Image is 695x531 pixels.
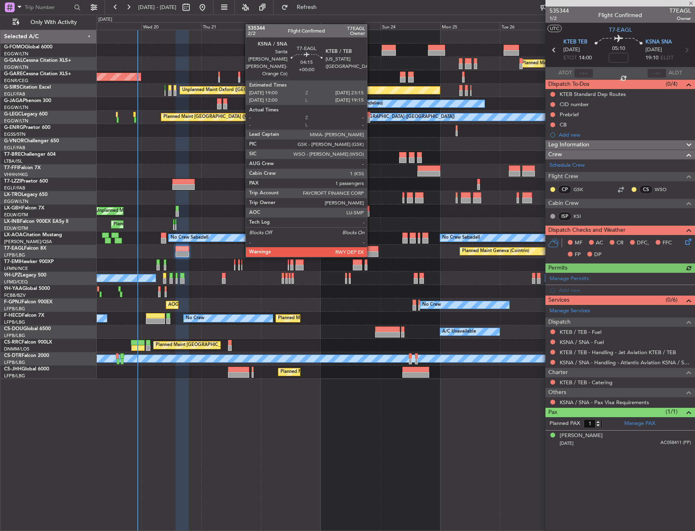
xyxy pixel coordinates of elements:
a: KSNA / SNA - Handling - Atlantic Aviation KSNA / SNA [560,359,691,366]
div: A/C Unavailable [GEOGRAPHIC_DATA] ([GEOGRAPHIC_DATA]) [323,111,455,123]
span: [DATE] - [DATE] [138,4,176,11]
button: Refresh [278,1,326,14]
div: Flight Confirmed [598,11,642,20]
div: [PERSON_NAME] [560,432,603,440]
a: 9H-LPZLegacy 500 [4,273,46,278]
span: 05:10 [612,45,625,53]
div: Wed 20 [141,22,201,30]
a: EGGW/LTN [4,104,28,111]
span: CS-DOU [4,326,23,331]
a: WSO [655,186,673,193]
span: ETOT [563,54,577,62]
span: G-GARE [4,72,23,76]
a: DNMM/LOS [4,346,29,352]
span: DP [594,251,602,259]
span: 9H-YAA [4,286,22,291]
div: Sun 24 [380,22,440,30]
a: LX-TROLegacy 650 [4,192,48,197]
a: EGGW/LTN [4,64,28,70]
span: T7-EAGL [4,246,24,251]
div: Sat 23 [321,22,380,30]
span: T7EAGL [669,7,691,15]
a: LFPB/LBG [4,252,25,258]
span: 535344 [549,7,569,15]
a: G-FOMOGlobal 6000 [4,45,52,50]
a: G-GARECessna Citation XLS+ [4,72,71,76]
a: F-HECDFalcon 7X [4,313,44,318]
a: T7-EMIHawker 900XP [4,259,54,264]
div: Planned Maint [GEOGRAPHIC_DATA] ([GEOGRAPHIC_DATA]) [278,312,406,324]
span: FP [575,251,581,259]
span: LX-INB [4,219,20,224]
span: G-LEGC [4,112,22,117]
a: G-ENRGPraetor 600 [4,125,50,130]
span: G-SIRS [4,85,20,90]
span: LX-AOA [4,233,23,237]
span: CS-RRC [4,340,22,345]
a: KTEB / TEB - Fuel [560,329,602,335]
a: KSNA / SNA - Fuel [560,339,604,346]
span: T7-EMI [4,259,20,264]
div: ISP [558,212,571,221]
div: CP [558,185,571,194]
div: Mon 25 [440,22,500,30]
span: G-GAAL [4,58,23,63]
div: A/C Unavailable [442,326,476,338]
a: LFPB/LBG [4,306,25,312]
span: G-ENRG [4,125,23,130]
a: LX-GBHFalcon 7X [4,206,44,211]
span: 19:10 [645,54,658,62]
span: Dispatch To-Dos [548,80,589,89]
input: Trip Number [25,1,72,13]
span: F-HECD [4,313,22,318]
div: Tue 19 [81,22,141,30]
a: LFPB/LBG [4,333,25,339]
span: Others [548,388,566,397]
a: EGSS/STN [4,131,26,137]
div: Planned Maint [GEOGRAPHIC_DATA] ([GEOGRAPHIC_DATA]) [156,339,284,351]
span: LX-GBH [4,206,22,211]
span: G-VNOR [4,139,24,144]
a: T7-FFIFalcon 7X [4,165,41,170]
div: CB [560,121,567,128]
span: Cabin Crew [548,199,579,208]
div: Unplanned Maint Oxford ([GEOGRAPHIC_DATA]) [182,84,284,96]
a: EDLW/DTM [4,225,28,231]
a: KTEB / TEB - Catering [560,379,612,386]
a: EGLF/FAB [4,145,25,151]
a: FCBB/BZV [4,292,26,298]
div: [DATE] [98,16,112,23]
a: T7-BREChallenger 604 [4,152,56,157]
span: Refresh [290,4,324,10]
a: F-GPNJFalcon 900EX [4,300,52,305]
a: KSI [573,213,592,220]
a: CS-RRCFalcon 900LX [4,340,52,345]
a: EGNR/CEG [4,78,28,84]
span: Owner [669,15,691,22]
a: KSNA / SNA - Pax Visa Requirements [560,399,649,406]
div: No Crew Sabadell [171,232,208,244]
span: KSNA SNA [645,38,672,46]
a: GSK [573,186,592,193]
span: AC [596,239,603,247]
a: EDLW/DTM [4,212,28,218]
a: LFPB/LBG [4,359,25,366]
div: No Crew [422,299,441,311]
span: [DATE] [645,46,662,54]
span: T7-EAGL [609,26,632,34]
div: CID number [560,101,589,108]
span: 9H-LPZ [4,273,20,278]
a: CS-DTRFalcon 2000 [4,353,49,358]
span: FFC [662,239,672,247]
a: Manage PAX [624,420,655,428]
span: G-JAGA [4,98,23,103]
div: No Crew [186,312,204,324]
button: UTC [547,25,562,32]
button: Only With Activity [9,16,88,29]
a: EGGW/LTN [4,118,28,124]
a: 9H-YAAGlobal 5000 [4,286,50,291]
span: Charter [548,368,568,377]
span: KTEB TEB [563,38,587,46]
span: Pax [548,408,557,417]
div: No Crew Sabadell [442,232,480,244]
